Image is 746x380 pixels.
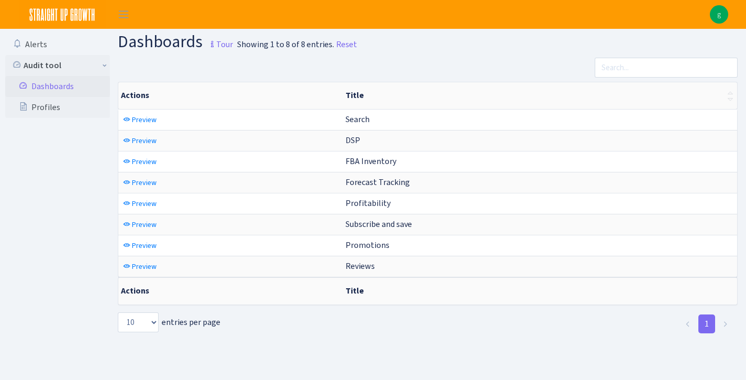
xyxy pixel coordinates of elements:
[132,262,157,272] span: Preview
[346,198,391,209] span: Profitability
[120,196,159,212] a: Preview
[118,312,220,332] label: entries per page
[120,154,159,170] a: Preview
[132,157,157,167] span: Preview
[346,260,375,272] span: Reviews
[346,177,410,188] span: Forecast Tracking
[132,115,157,125] span: Preview
[120,237,159,254] a: Preview
[346,156,396,167] span: FBA Inventory
[118,33,233,53] h1: Dashboards
[346,135,360,146] span: DSP
[346,240,389,251] span: Promotions
[120,175,159,191] a: Preview
[203,30,233,52] a: Tour
[346,219,412,230] span: Subscribe and save
[120,258,159,275] a: Preview
[132,220,157,230] span: Preview
[346,114,370,125] span: Search
[710,5,728,24] img: gina
[341,82,737,109] th: Title : activate to sort column ascending
[132,136,157,146] span: Preview
[5,76,110,97] a: Dashboards
[120,112,159,128] a: Preview
[132,241,157,251] span: Preview
[5,97,110,118] a: Profiles
[341,277,737,305] th: Title
[698,314,715,333] a: 1
[132,178,157,188] span: Preview
[120,133,159,149] a: Preview
[595,58,738,78] input: Search...
[120,216,159,233] a: Preview
[5,55,110,76] a: Audit tool
[118,277,341,305] th: Actions
[110,6,137,23] button: Toggle navigation
[132,199,157,209] span: Preview
[118,312,159,332] select: entries per page
[206,36,233,53] small: Tour
[118,82,341,109] th: Actions
[5,34,110,55] a: Alerts
[237,38,334,51] div: Showing 1 to 8 of 8 entries.
[710,5,728,24] a: g
[336,38,357,51] a: Reset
